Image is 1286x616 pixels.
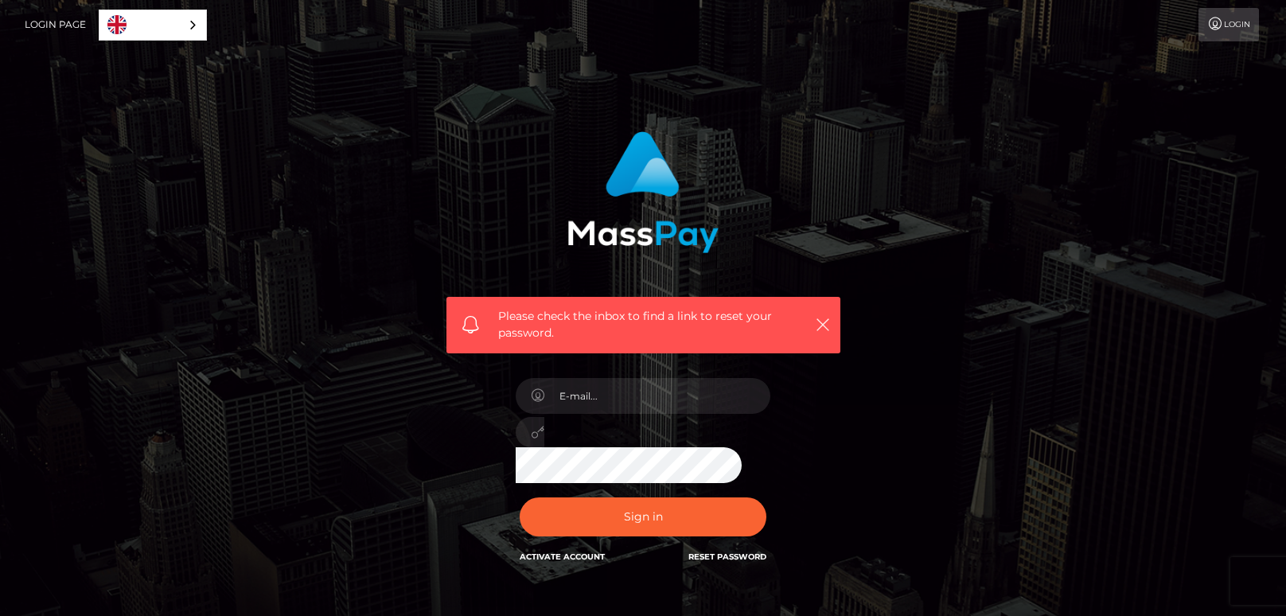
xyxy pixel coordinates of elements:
[688,552,766,562] a: Reset Password
[520,497,766,536] button: Sign in
[25,8,86,41] a: Login Page
[99,10,207,41] div: Language
[99,10,207,41] aside: Language selected: English
[99,10,206,40] a: English
[498,308,789,341] span: Please check the inbox to find a link to reset your password.
[567,131,719,253] img: MassPay Login
[544,378,770,414] input: E-mail...
[520,552,605,562] a: Activate Account
[1198,8,1259,41] a: Login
